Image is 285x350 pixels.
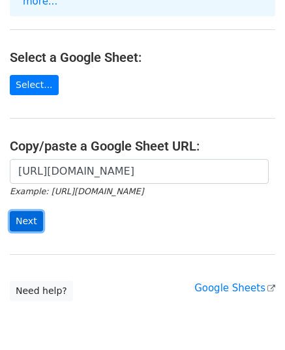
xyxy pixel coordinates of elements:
small: Example: [URL][DOMAIN_NAME] [10,186,143,196]
a: Need help? [10,281,73,301]
a: Google Sheets [194,282,275,294]
a: Select... [10,75,59,95]
input: Next [10,211,43,231]
h4: Select a Google Sheet: [10,50,275,65]
input: Paste your Google Sheet URL here [10,159,269,184]
h4: Copy/paste a Google Sheet URL: [10,138,275,154]
iframe: Chat Widget [220,287,285,350]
